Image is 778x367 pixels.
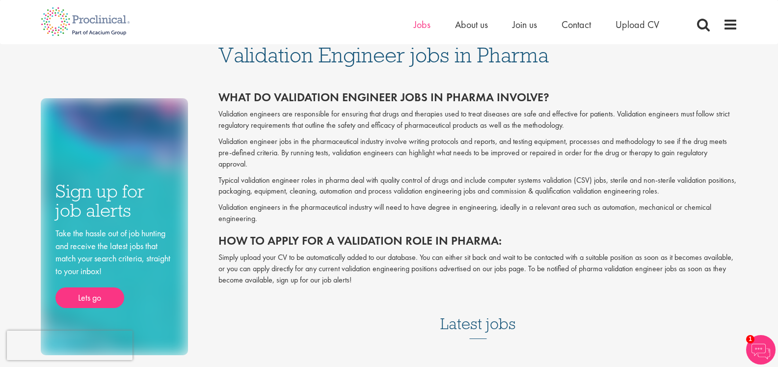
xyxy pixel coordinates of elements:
[746,335,754,343] span: 1
[414,18,430,31] a: Jobs
[562,18,591,31] a: Contact
[218,91,738,104] h2: What do validation engineer jobs in pharma involve?
[218,42,549,68] span: Validation Engineer jobs in Pharma
[55,227,173,308] div: Take the hassle out of job hunting and receive the latest jobs that match your search criteria, s...
[55,287,124,308] a: Lets go
[616,18,659,31] a: Upload CV
[218,109,738,131] p: Validation engineers are responsible for ensuring that drugs and therapies used to treat diseases...
[218,136,738,170] p: Validation engineer jobs in the pharmaceutical industry involve writing protocols and reports, an...
[440,291,516,339] h3: Latest jobs
[7,331,133,360] iframe: reCAPTCHA
[455,18,488,31] a: About us
[218,175,738,198] p: Typical validation engineer roles in pharma deal with quality control of drugs and include comput...
[512,18,537,31] a: Join us
[746,335,776,365] img: Chatbot
[218,202,738,225] p: Validation engineers in the pharmaceutical industry will need to have degree in engineering, idea...
[218,234,738,247] h2: How to apply for a validation role in pharma:
[218,252,738,286] p: Simply upload your CV to be automatically added to our database. You can either sit back and wait...
[55,182,173,220] h3: Sign up for job alerts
